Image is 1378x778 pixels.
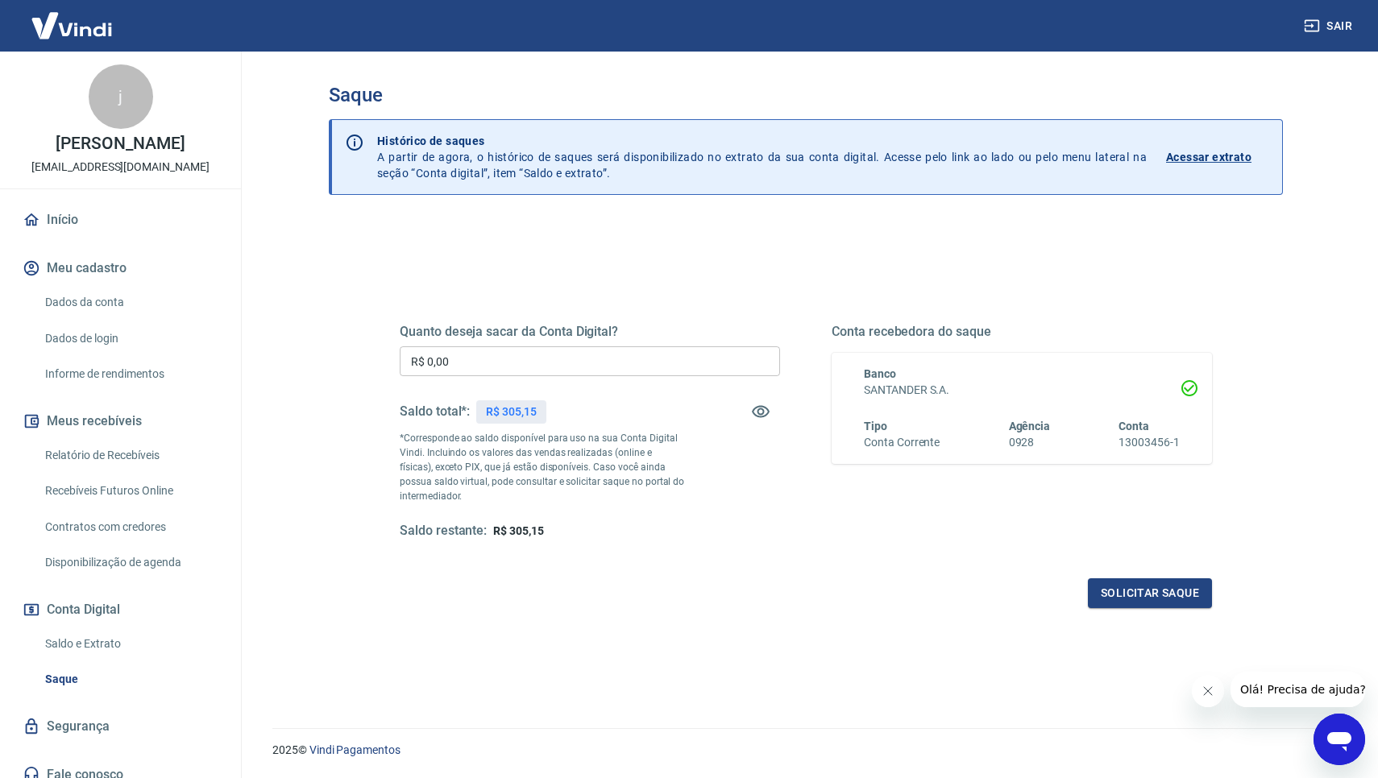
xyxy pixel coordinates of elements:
button: Sair [1301,11,1359,41]
button: Conta Digital [19,592,222,627]
iframe: Button to launch messaging window [1314,714,1365,765]
span: Agência [1009,420,1051,432]
p: Acessar extrato [1166,149,1251,165]
button: Meus recebíveis [19,403,222,439]
p: 2025 © [272,742,1339,759]
h6: 13003456-1 [1119,434,1180,451]
a: Recebíveis Futuros Online [39,474,222,507]
p: A partir de agora, o histórico de saques será disponibilizado no extrato da sua conta digital. Ac... [377,133,1147,181]
a: Segurança [19,709,222,744]
span: R$ 305,15 [493,524,544,537]
img: Vindi [19,1,124,50]
h3: Saque [329,84,1283,106]
p: [PERSON_NAME] [56,135,185,152]
a: Dados de login [39,322,222,355]
a: Dados da conta [39,286,222,319]
a: Relatório de Recebíveis [39,439,222,472]
button: Meu cadastro [19,250,222,286]
iframe: Close message [1192,675,1224,707]
span: Conta [1119,420,1149,432]
h6: 0928 [1009,434,1051,451]
h5: Saldo restante: [400,523,487,540]
p: [EMAIL_ADDRESS][DOMAIN_NAME] [31,159,210,176]
p: R$ 305,15 [486,403,537,420]
a: Saque [39,663,222,696]
p: Histórico de saques [377,133,1147,149]
span: Banco [864,367,896,380]
a: Disponibilização de agenda [39,546,222,579]
a: Contratos com credores [39,511,222,544]
a: Início [19,202,222,238]
h5: Conta recebedora do saque [832,324,1212,340]
h5: Quanto deseja sacar da Conta Digital? [400,324,780,340]
p: *Corresponde ao saldo disponível para uso na sua Conta Digital Vindi. Incluindo os valores das ve... [400,431,685,503]
h6: SANTANDER S.A. [864,382,1180,399]
h6: Conta Corrente [864,434,940,451]
span: Olá! Precisa de ajuda? [10,11,135,24]
iframe: Message from company [1231,672,1365,707]
a: Saldo e Extrato [39,627,222,660]
button: Solicitar saque [1088,578,1212,608]
a: Vindi Pagamentos [309,743,401,756]
div: j [89,64,153,129]
a: Acessar extrato [1166,133,1269,181]
h5: Saldo total*: [400,403,470,420]
span: Tipo [864,420,887,432]
a: Informe de rendimentos [39,358,222,391]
